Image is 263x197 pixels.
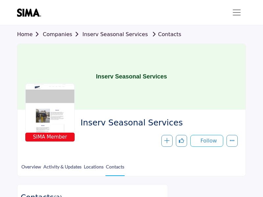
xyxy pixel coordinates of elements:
a: Home [17,31,43,37]
a: Companies [43,31,82,37]
img: site Logo [17,9,44,17]
button: Toggle navigation [227,6,246,19]
h1: Inserv Seasonal Services [96,44,167,110]
a: Locations [84,163,104,175]
span: SIMA Member [27,133,73,141]
span: Inserv Seasonal Services [81,118,233,128]
a: Contacts [106,163,125,176]
a: Activity & Updates [43,163,82,175]
button: Like [176,135,187,147]
a: Contacts [150,31,181,37]
a: Inserv Seasonal Services [83,31,148,37]
button: Follow [190,135,223,147]
a: Overview [21,163,41,175]
button: More details [227,135,238,147]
